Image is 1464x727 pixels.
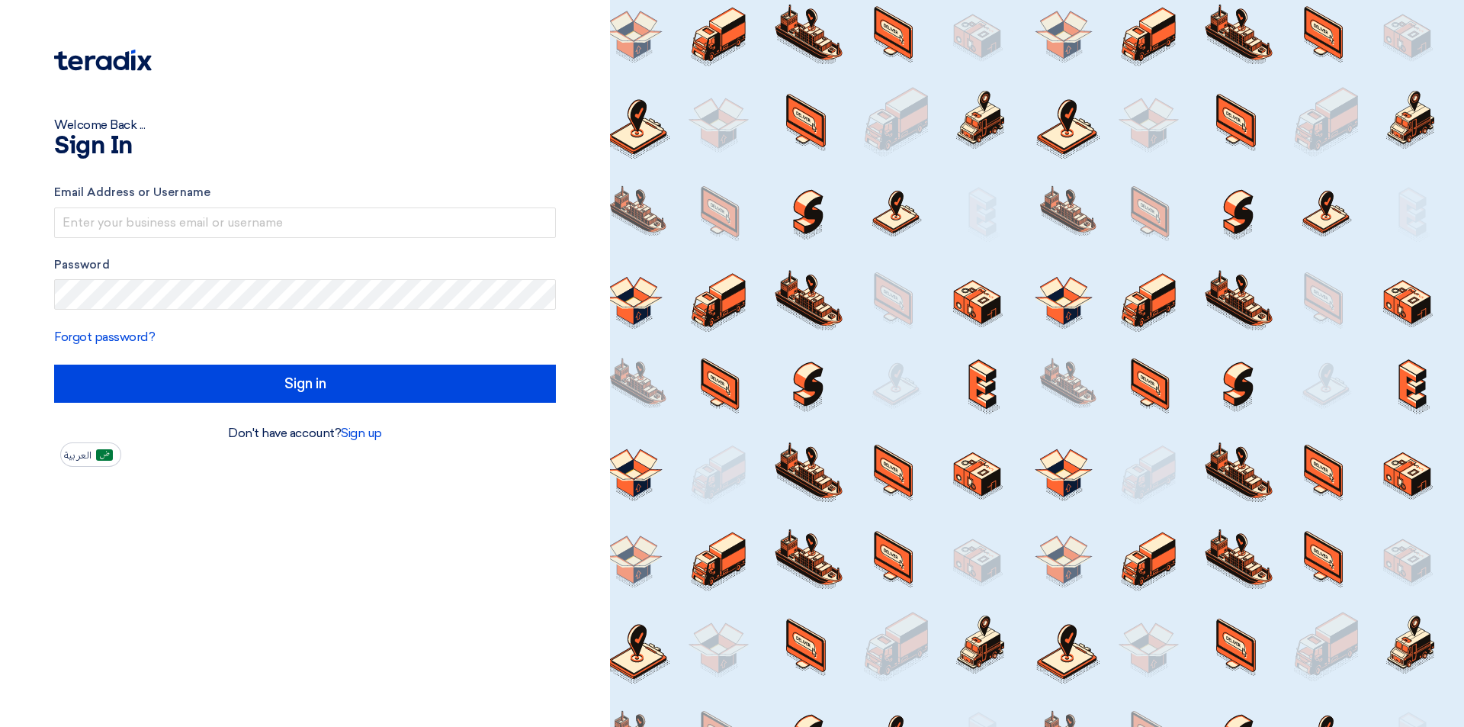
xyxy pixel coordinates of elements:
h1: Sign In [54,134,556,159]
button: العربية [60,442,121,467]
a: Forgot password? [54,330,155,344]
input: Sign in [54,365,556,403]
div: Don't have account? [54,424,556,442]
label: Password [54,256,556,274]
a: Sign up [341,426,382,440]
label: Email Address or Username [54,184,556,201]
img: ar-AR.png [96,449,113,461]
img: Teradix logo [54,50,152,71]
span: العربية [64,450,91,461]
input: Enter your business email or username [54,207,556,238]
div: Welcome Back ... [54,116,556,134]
